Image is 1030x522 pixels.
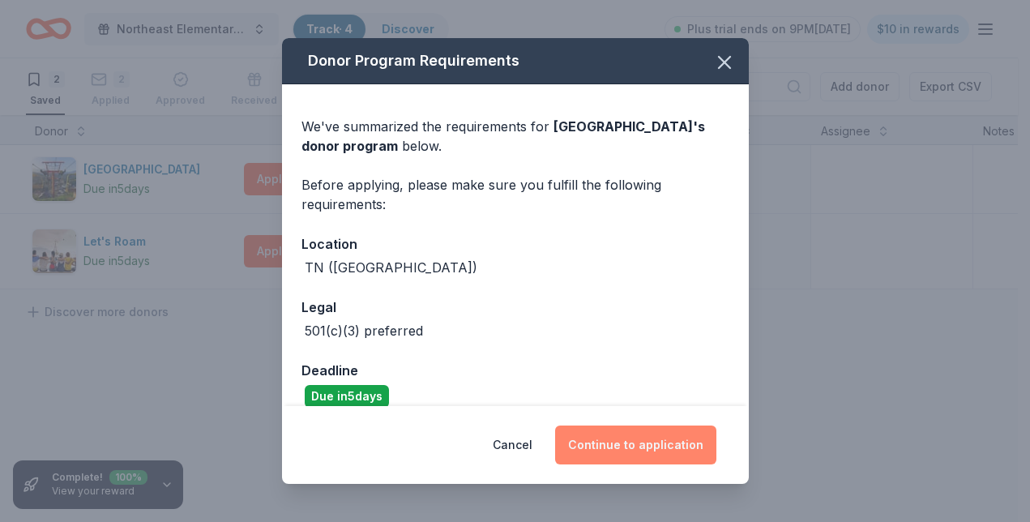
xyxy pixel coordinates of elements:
div: Donor Program Requirements [282,38,749,84]
div: Due in 5 days [305,385,389,408]
button: Continue to application [555,426,716,464]
div: Before applying, please make sure you fulfill the following requirements: [301,175,729,214]
div: Deadline [301,360,729,381]
div: Legal [301,297,729,318]
div: TN ([GEOGRAPHIC_DATA]) [305,258,477,277]
div: We've summarized the requirements for below. [301,117,729,156]
button: Cancel [493,426,532,464]
div: Location [301,233,729,255]
div: 501(c)(3) preferred [305,321,423,340]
